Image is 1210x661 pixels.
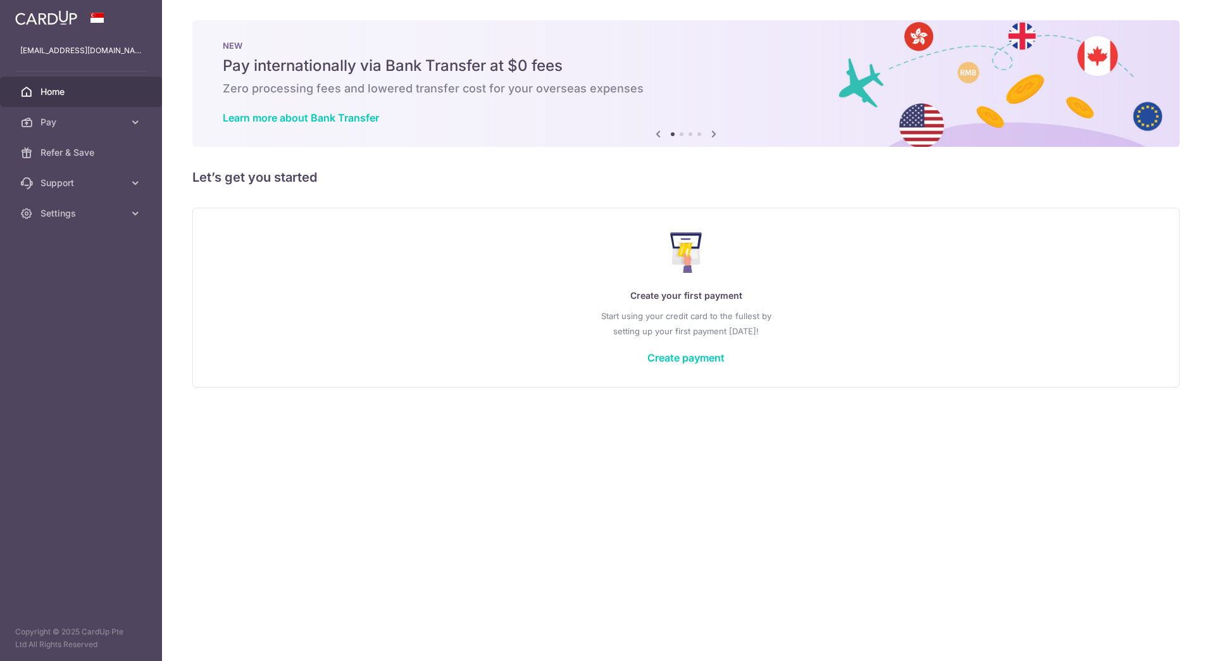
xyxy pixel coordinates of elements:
[223,81,1149,96] h6: Zero processing fees and lowered transfer cost for your overseas expenses
[15,10,77,25] img: CardUp
[647,351,725,364] a: Create payment
[41,177,124,189] span: Support
[41,116,124,129] span: Pay
[223,56,1149,76] h5: Pay internationally via Bank Transfer at $0 fees
[41,207,124,220] span: Settings
[223,41,1149,51] p: NEW
[41,85,124,98] span: Home
[670,232,702,273] img: Make Payment
[218,288,1154,303] p: Create your first payment
[218,308,1154,339] p: Start using your credit card to the fullest by setting up your first payment [DATE]!
[192,167,1180,187] h5: Let’s get you started
[192,20,1180,147] img: Bank transfer banner
[223,111,379,124] a: Learn more about Bank Transfer
[41,146,124,159] span: Refer & Save
[20,44,142,57] p: [EMAIL_ADDRESS][DOMAIN_NAME]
